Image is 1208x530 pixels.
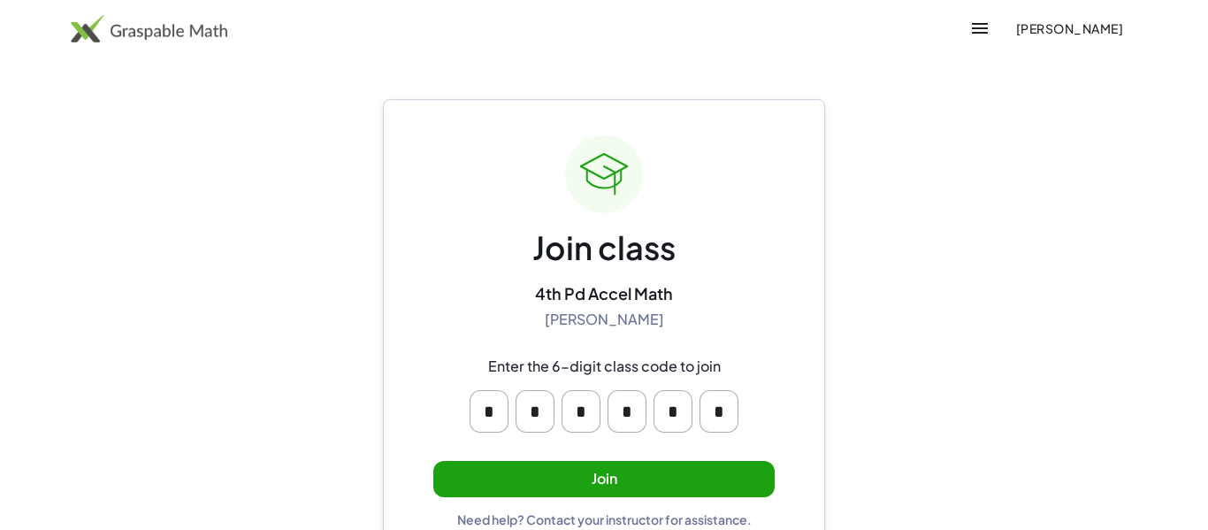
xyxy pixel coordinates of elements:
div: Need help? Contact your instructor for assistance. [457,511,752,527]
div: Enter the 6-digit class code to join [488,357,721,376]
input: Please enter OTP character 1 [470,390,508,433]
button: [PERSON_NAME] [1001,12,1137,44]
input: Please enter OTP character 3 [562,390,600,433]
button: Join [433,461,775,497]
input: Please enter OTP character 2 [516,390,554,433]
input: Please enter OTP character 4 [608,390,646,433]
div: Join class [532,227,676,269]
input: Please enter OTP character 5 [654,390,692,433]
div: [PERSON_NAME] [545,311,664,329]
input: Please enter OTP character 6 [700,390,738,433]
span: [PERSON_NAME] [1015,20,1123,36]
div: 4th Pd Accel Math [535,283,673,303]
